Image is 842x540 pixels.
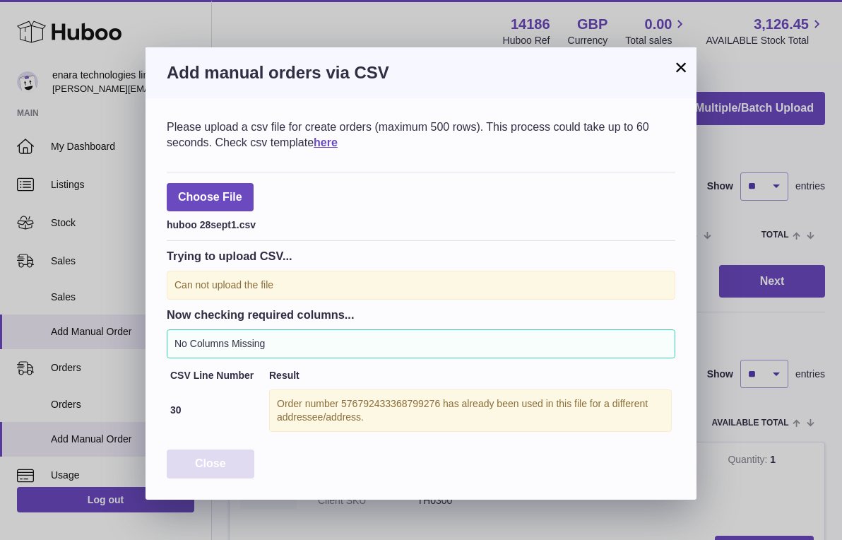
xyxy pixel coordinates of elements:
[167,183,254,212] span: Choose File
[266,365,675,386] th: Result
[167,271,675,300] div: Can not upload the file
[269,389,672,432] div: Order number 576792433368799276 has already been used in this file for a different addressee/addr...
[167,61,675,84] h3: Add manual orders via CSV
[167,248,675,264] h3: Trying to upload CSV...
[167,307,675,322] h3: Now checking required columns...
[167,450,254,479] button: Close
[167,365,266,386] th: CSV Line Number
[167,329,675,358] div: No Columns Missing
[167,119,675,150] div: Please upload a csv file for create orders (maximum 500 rows). This process could take up to 60 s...
[195,457,226,469] span: Close
[170,404,182,416] strong: 30
[167,215,675,232] div: huboo 28sept1.csv
[672,59,689,76] button: ×
[314,136,338,148] a: here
